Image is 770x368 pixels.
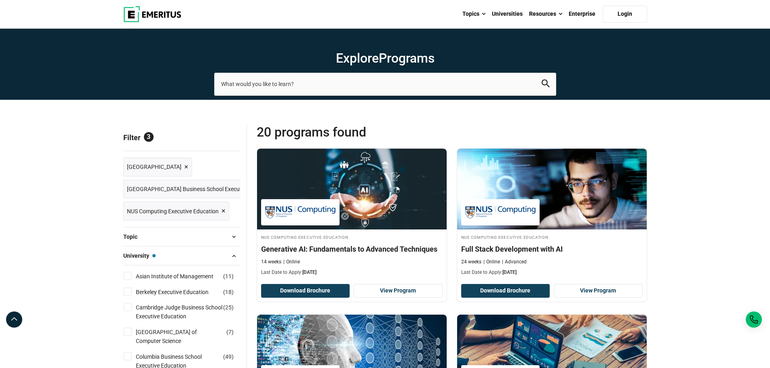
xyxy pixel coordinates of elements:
[542,80,550,89] button: search
[226,328,234,336] span: ( )
[225,289,232,295] span: 18
[222,205,226,217] span: ×
[123,124,240,151] p: Filter
[127,207,219,216] span: NUS Computing Executive Education
[261,244,443,254] h4: Generative AI: Fundamentals to Advanced Techniques
[257,124,452,140] span: 20 Programs found
[257,149,447,280] a: Technology Course by NUS Computing Executive Education - October 2, 2025 NUS Computing Executive ...
[261,284,350,298] button: Download Brochure
[461,269,643,276] p: Last Date to Apply:
[223,272,234,281] span: ( )
[261,233,443,240] h4: NUS Computing Executive Education
[257,149,447,229] img: Generative AI: Fundamentals to Advanced Techniques | Online Technology Course
[225,304,232,311] span: 25
[136,303,239,321] a: Cambridge Judge Business School Executive Education
[123,202,229,221] a: NUS Computing Executive Education ×
[136,288,225,297] a: Berkeley Executive Education
[554,284,643,298] a: View Program
[502,259,527,265] p: Advanced
[502,269,517,275] span: [DATE]
[457,149,647,280] a: Coding Course by NUS Computing Executive Education - October 2, 2025 NUS Computing Executive Educ...
[184,161,188,173] span: ×
[123,231,240,243] button: Topic
[283,259,300,265] p: Online
[123,250,240,262] button: University
[461,244,643,254] h4: Full Stack Development with AI
[461,259,481,265] p: 24 weeks
[144,132,154,142] span: 3
[214,50,556,66] h1: Explore
[261,269,443,276] p: Last Date to Apply:
[228,329,232,335] span: 7
[223,288,234,297] span: ( )
[461,284,550,298] button: Download Brochure
[261,259,281,265] p: 14 weeks
[215,133,240,144] a: Reset all
[603,6,647,23] a: Login
[265,203,335,221] img: NUS Computing Executive Education
[127,162,181,171] span: [GEOGRAPHIC_DATA]
[123,158,192,177] a: [GEOGRAPHIC_DATA] ×
[225,273,232,280] span: 11
[136,272,230,281] a: Asian Institute of Management
[379,50,435,66] span: Programs
[457,149,647,229] img: Full Stack Development with AI | Online Coding Course
[302,269,316,275] span: [DATE]
[483,259,500,265] p: Online
[225,353,232,360] span: 49
[223,303,234,312] span: ( )
[136,328,239,346] a: [GEOGRAPHIC_DATA] of Computer Science
[542,82,550,89] a: search
[461,233,643,240] h4: NUS Computing Executive Education
[223,352,234,361] span: ( )
[123,180,286,199] a: [GEOGRAPHIC_DATA] Business School Executive Education ×
[123,251,156,260] span: University
[214,73,556,95] input: search-page
[354,284,443,298] a: View Program
[123,232,144,241] span: Topic
[465,203,536,221] img: NUS Computing Executive Education
[127,185,275,193] span: [GEOGRAPHIC_DATA] Business School Executive Education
